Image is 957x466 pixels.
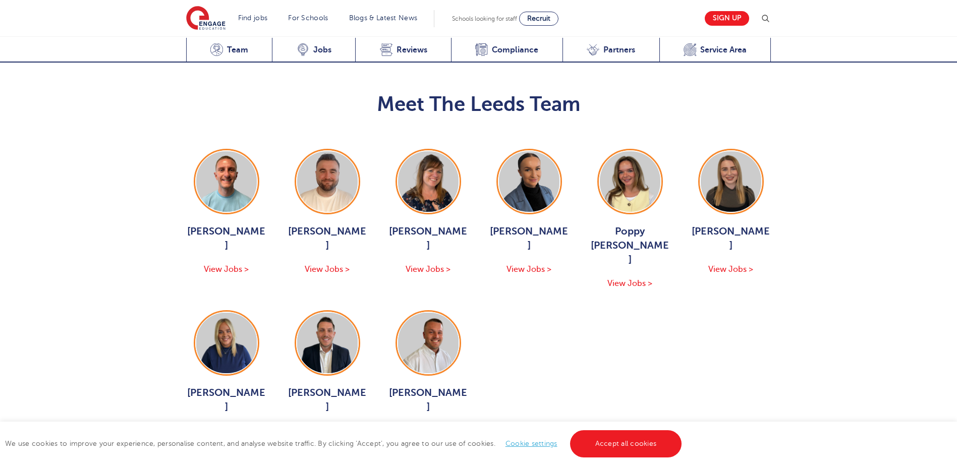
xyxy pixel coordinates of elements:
a: [PERSON_NAME] View Jobs > [489,149,570,276]
span: View Jobs > [607,279,652,288]
a: Service Area [659,38,771,63]
span: Team [227,45,248,55]
span: Compliance [492,45,538,55]
a: Sign up [705,11,749,26]
span: View Jobs > [204,265,249,274]
a: [PERSON_NAME] View Jobs > [287,149,368,276]
span: [PERSON_NAME] [691,224,771,253]
span: [PERSON_NAME] [489,224,570,253]
img: Joanne Wright [398,151,459,212]
span: View Jobs > [708,265,753,274]
span: Reviews [397,45,427,55]
span: View Jobs > [406,265,451,274]
h2: Meet The Leeds Team [186,92,771,116]
img: Poppy Burnside [600,151,660,212]
span: Schools looking for staff [452,15,517,22]
a: Poppy [PERSON_NAME] View Jobs > [590,149,670,290]
a: [PERSON_NAME] View Jobs > [186,310,267,437]
a: Compliance [451,38,562,63]
span: [PERSON_NAME] [388,386,469,414]
img: George Dignam [196,151,257,212]
span: Recruit [527,15,550,22]
a: Team [186,38,272,63]
span: Service Area [700,45,747,55]
img: Liam Ffrench [398,313,459,373]
img: Chris Rushton [297,151,358,212]
span: Jobs [313,45,331,55]
span: Partners [603,45,635,55]
a: [PERSON_NAME] View Jobs > [691,149,771,276]
span: View Jobs > [305,265,350,274]
span: [PERSON_NAME] [186,224,267,253]
span: [PERSON_NAME] [186,386,267,414]
a: [PERSON_NAME] View Jobs > [186,149,267,276]
a: Blogs & Latest News [349,14,418,22]
span: Poppy [PERSON_NAME] [590,224,670,267]
span: We use cookies to improve your experience, personalise content, and analyse website traffic. By c... [5,440,684,447]
img: Layla McCosker [701,151,761,212]
a: Reviews [355,38,451,63]
a: [PERSON_NAME] View Jobs > [388,149,469,276]
img: Engage Education [186,6,226,31]
a: [PERSON_NAME] View Jobs > [287,310,368,437]
a: Accept all cookies [570,430,682,457]
img: Holly Johnson [499,151,559,212]
a: Cookie settings [505,440,557,447]
a: [PERSON_NAME] View Jobs > [388,310,469,437]
img: Hannah Day [196,313,257,373]
a: For Schools [288,14,328,22]
img: Declan Goodman [297,313,358,373]
a: Jobs [272,38,355,63]
a: Find jobs [238,14,268,22]
span: [PERSON_NAME] [287,386,368,414]
a: Recruit [519,12,558,26]
span: View Jobs > [506,265,551,274]
span: [PERSON_NAME] [287,224,368,253]
a: Partners [562,38,659,63]
span: [PERSON_NAME] [388,224,469,253]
